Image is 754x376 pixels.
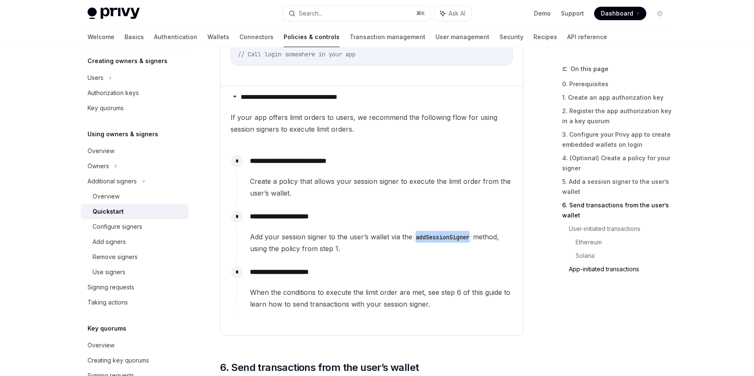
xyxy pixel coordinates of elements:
a: Policies & controls [284,27,340,47]
div: Search... [299,8,322,19]
h5: Using owners & signers [88,129,158,139]
span: Dashboard [601,9,633,18]
a: Welcome [88,27,114,47]
a: User management [435,27,489,47]
div: Owners [88,161,109,171]
div: Overview [88,340,114,350]
span: Create a policy that allows your session signer to execute the limit order from the user’s wallet. [250,175,512,199]
a: Connectors [239,27,273,47]
span: ⌘ K [416,10,425,17]
a: 6. Send transactions from the user’s wallet [562,199,673,222]
div: Remove signers [93,252,138,262]
a: Security [499,27,523,47]
a: Key quorums [81,101,188,116]
button: Ask AI [434,6,471,21]
a: Overview [81,189,188,204]
a: User-initiated transactions [569,222,673,236]
button: Search...⌘K [283,6,430,21]
a: API reference [567,27,607,47]
a: Configure signers [81,219,188,234]
a: App-initiated transactions [569,262,673,276]
a: Signing requests [81,280,188,295]
a: Support [561,9,584,18]
a: Authorization keys [81,85,188,101]
a: Quickstart [81,204,188,219]
div: Additional signers [88,176,137,186]
span: 6. Send transactions from the user’s wallet [220,361,419,374]
div: Authorization keys [88,88,139,98]
div: Users [88,73,104,83]
span: If your app offers limit orders to users, we recommend the following flow for using session signe... [231,111,513,135]
a: Use signers [81,265,188,280]
a: Wallets [207,27,229,47]
a: 3. Configure your Privy app to create embedded wallets on login [562,128,673,151]
a: Add signers [81,234,188,249]
a: Ethereum [576,236,673,249]
div: Signing requests [88,282,134,292]
a: 5. Add a session signer to the user’s wallet [562,175,673,199]
a: Solana [576,249,673,262]
button: Toggle dark mode [653,7,666,20]
a: 4. (Optional) Create a policy for your signer [562,151,673,175]
code: addSessionSigner [412,233,473,242]
a: Demo [534,9,551,18]
a: Creating key quorums [81,353,188,368]
a: Dashboard [594,7,646,20]
div: Overview [88,146,114,156]
a: Overview [81,338,188,353]
span: Ask AI [449,9,465,18]
span: Add your session signer to the user’s wallet via the method, using the policy from step 1. [250,231,512,254]
div: Creating key quorums [88,355,149,365]
a: Overview [81,143,188,159]
div: Taking actions [88,297,128,307]
div: Key quorums [88,103,124,113]
div: Configure signers [93,222,142,232]
a: Remove signers [81,249,188,265]
h5: Key quorums [88,323,126,334]
div: Overview [93,191,119,201]
a: Recipes [534,27,557,47]
span: On this page [571,64,608,74]
a: Authentication [154,27,197,47]
span: // Call login somewhere in your app [238,50,356,58]
a: 1. Create an app authorization key [562,91,673,104]
a: 2. Register the app authorization key in a key quorum [562,104,673,128]
div: Add signers [93,237,126,247]
h5: Creating owners & signers [88,56,167,66]
img: light logo [88,8,140,19]
a: 0. Prerequisites [562,77,673,91]
div: Quickstart [93,207,124,217]
div: Use signers [93,267,125,277]
a: Transaction management [350,27,425,47]
a: Basics [125,27,144,47]
a: Taking actions [81,295,188,310]
span: When the conditions to execute the limit order are met, see step 6 of this guide to learn how to ... [250,286,512,310]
